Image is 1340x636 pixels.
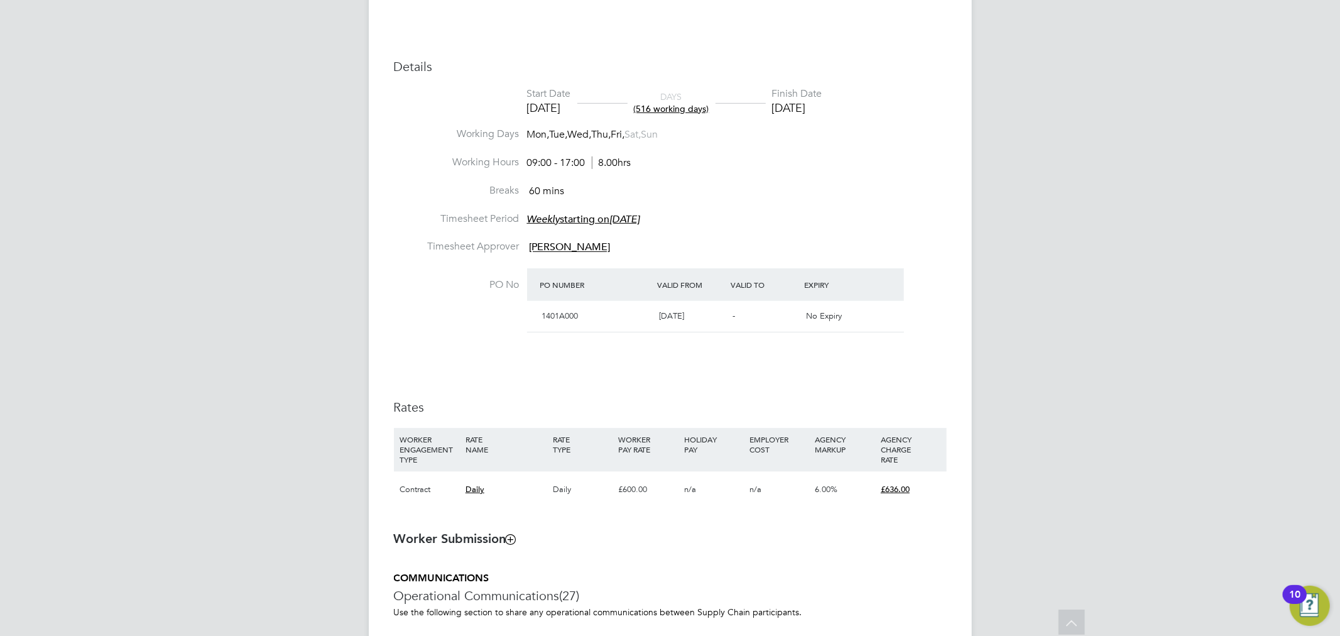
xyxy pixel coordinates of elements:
[397,428,462,471] div: WORKER ENGAGEMENT TYPE
[527,101,571,115] div: [DATE]
[394,606,947,618] p: Use the following section to share any operational communications between Supply Chain participants.
[881,484,910,495] span: £636.00
[746,428,812,461] div: EMPLOYER COST
[592,128,611,141] span: Thu,
[527,213,560,226] em: Weekly
[634,103,709,114] span: (516 working days)
[530,241,611,254] span: [PERSON_NAME]
[815,484,838,495] span: 6.00%
[550,128,568,141] span: Tue,
[615,471,680,508] div: £600.00
[394,572,947,585] h5: COMMUNICATIONS
[542,310,579,321] span: 1401A000
[611,128,625,141] span: Fri,
[641,128,658,141] span: Sun
[560,588,580,604] span: (27)
[394,399,947,415] h3: Rates
[772,101,822,115] div: [DATE]
[550,428,615,461] div: RATE TYPE
[654,273,727,296] div: Valid From
[394,212,520,226] label: Timesheet Period
[610,213,640,226] em: [DATE]
[684,484,696,495] span: n/a
[749,484,761,495] span: n/a
[394,156,520,169] label: Working Hours
[527,213,640,226] span: starting on
[806,310,842,321] span: No Expiry
[537,273,655,296] div: PO Number
[1290,586,1330,626] button: Open Resource Center, 10 new notifications
[733,310,735,321] span: -
[527,156,631,170] div: 09:00 - 17:00
[394,128,520,141] label: Working Days
[628,91,716,114] div: DAYS
[527,87,571,101] div: Start Date
[659,310,684,321] span: [DATE]
[812,428,878,461] div: AGENCY MARKUP
[592,156,631,169] span: 8.00hrs
[394,531,516,546] b: Worker Submission
[681,428,746,461] div: HOLIDAY PAY
[615,428,680,461] div: WORKER PAY RATE
[625,128,641,141] span: Sat,
[727,273,801,296] div: Valid To
[527,128,550,141] span: Mon,
[397,471,462,508] div: Contract
[394,184,520,197] label: Breaks
[801,273,874,296] div: Expiry
[772,87,822,101] div: Finish Date
[568,128,592,141] span: Wed,
[530,185,565,197] span: 60 mins
[550,471,615,508] div: Daily
[394,58,947,75] h3: Details
[394,240,520,253] label: Timesheet Approver
[394,278,520,292] label: PO No
[466,484,484,495] span: Daily
[1289,595,1300,611] div: 10
[878,428,943,471] div: AGENCY CHARGE RATE
[394,588,947,604] h3: Operational Communications
[462,428,550,461] div: RATE NAME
